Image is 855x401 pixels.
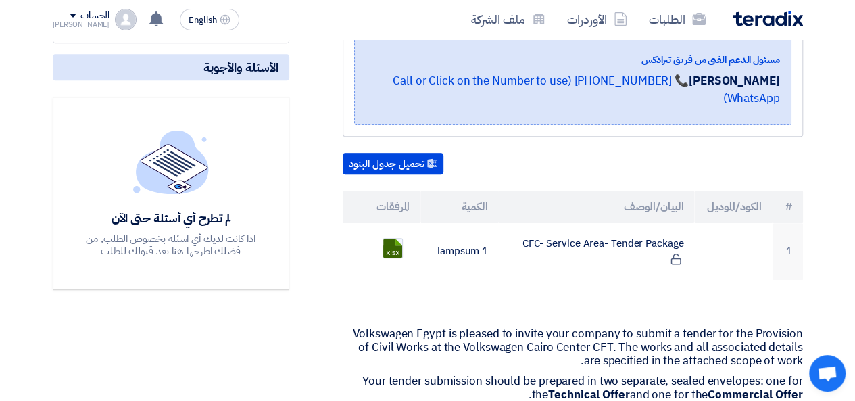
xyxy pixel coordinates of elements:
th: المرفقات [343,191,421,223]
th: # [773,191,803,223]
p: Volkswagen Egypt is pleased to invite your company to submit a tender for the Provision of Civil ... [343,327,803,368]
img: profile_test.png [115,9,137,30]
a: 📞 [PHONE_NUMBER] (Call or Click on the Number to use WhatsApp) [393,72,780,107]
span: English [189,16,217,25]
a: دردشة مفتوحة [809,355,846,392]
a: الأوردرات [556,3,638,35]
td: 1 [773,223,803,280]
button: English [180,9,239,30]
a: Book_1756219215007.xlsx [383,239,491,320]
strong: [PERSON_NAME] [689,72,780,89]
td: 1 lampsum [420,223,499,280]
img: Teradix logo [733,11,803,26]
a: الطلبات [638,3,716,35]
div: مسئول الدعم الفني من فريق تيرادكس [366,53,780,67]
th: الكود/الموديل [694,191,773,223]
div: لم تطرح أي أسئلة حتى الآن [72,210,270,226]
div: اذا كانت لديك أي اسئلة بخصوص الطلب, من فضلك اطرحها هنا بعد قبولك للطلب [72,233,270,257]
button: تحميل جدول البنود [343,153,443,174]
th: البيان/الوصف [499,191,694,223]
span: الأسئلة والأجوبة [203,60,278,75]
a: ملف الشركة [460,3,556,35]
td: CFC- Service Area- Tender Package [499,223,694,280]
th: الكمية [420,191,499,223]
div: الحساب [80,10,109,22]
img: empty_state_list.svg [133,130,209,193]
div: [PERSON_NAME] [53,21,110,28]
